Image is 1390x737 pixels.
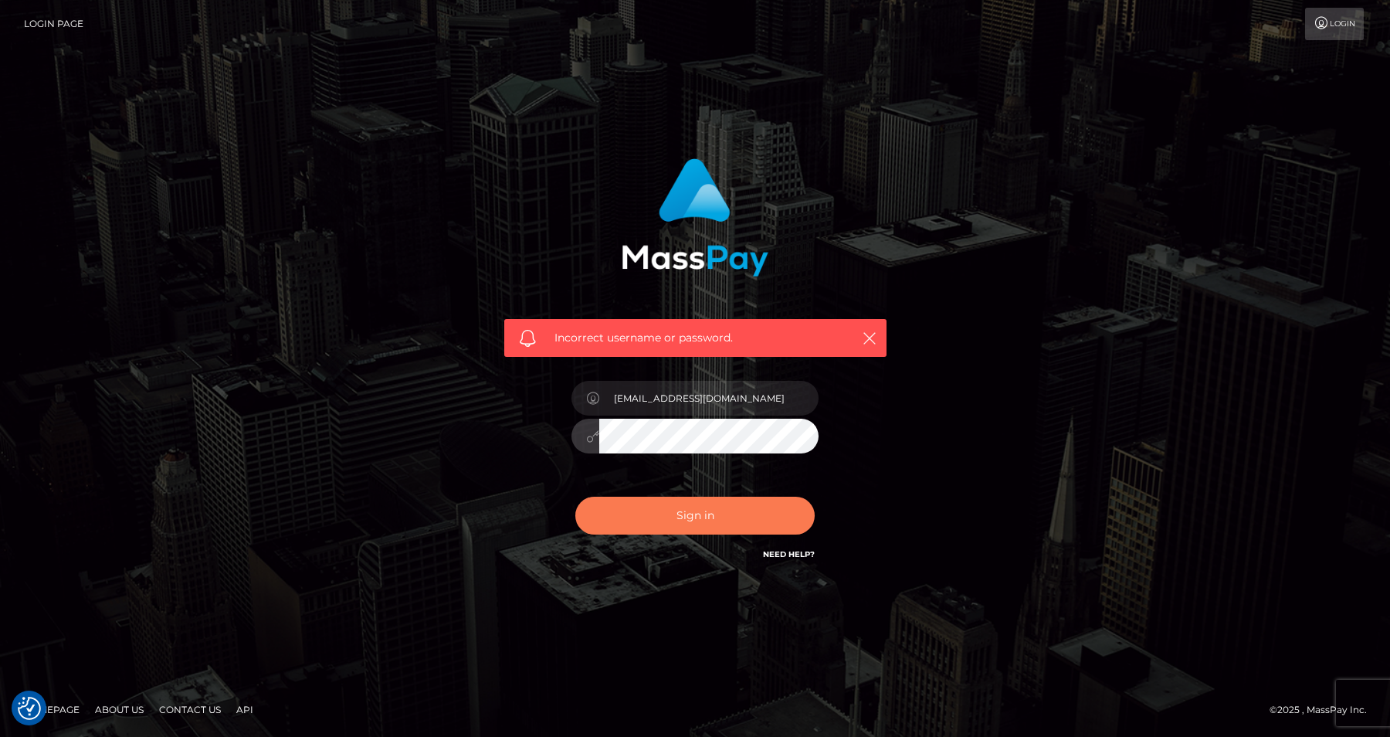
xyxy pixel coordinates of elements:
span: Incorrect username or password. [554,330,836,346]
a: Login Page [24,8,83,40]
a: About Us [89,698,150,722]
div: © 2025 , MassPay Inc. [1270,701,1378,718]
a: Login [1305,8,1364,40]
a: Contact Us [153,698,227,722]
button: Sign in [575,497,815,535]
img: MassPay Login [622,158,768,277]
button: Consent Preferences [18,697,41,720]
a: Need Help? [763,549,815,559]
a: Homepage [17,698,86,722]
a: API [230,698,259,722]
input: Username... [599,381,819,416]
img: Revisit consent button [18,697,41,720]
